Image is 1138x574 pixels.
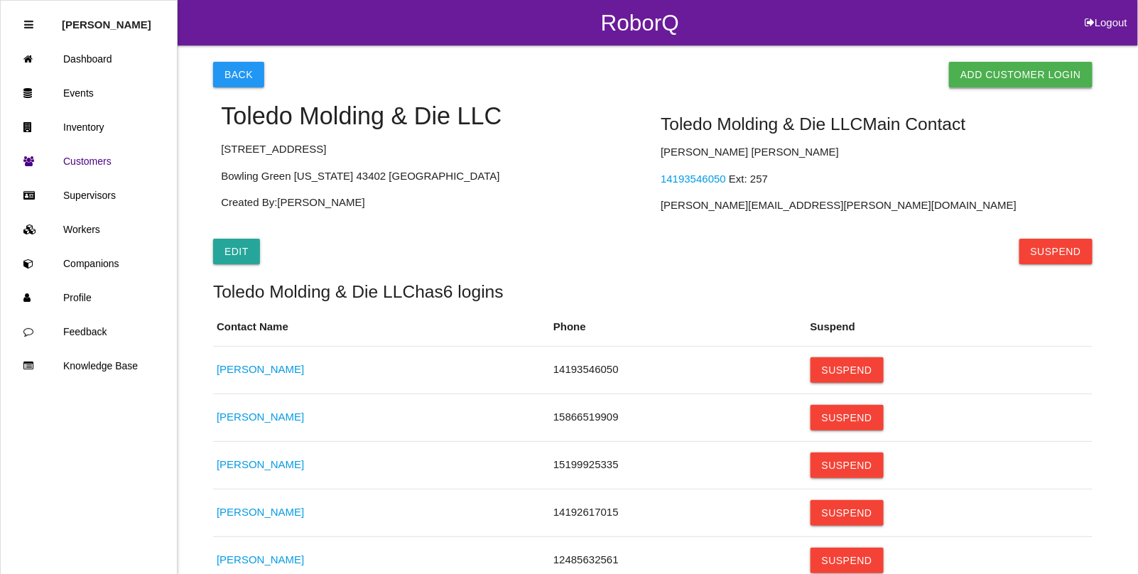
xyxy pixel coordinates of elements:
button: Suspend [811,500,884,526]
a: Events [1,76,177,110]
a: [PERSON_NAME] [217,363,304,375]
button: Suspend [811,548,884,573]
a: [PERSON_NAME] [217,411,304,423]
p: [PERSON_NAME][EMAIL_ADDRESS][PERSON_NAME][DOMAIN_NAME] [661,197,1084,214]
th: Contact Name [213,308,550,346]
p: [PERSON_NAME] [PERSON_NAME] [661,144,1084,161]
a: 14193546050 [661,173,726,185]
button: Suspend [811,453,884,478]
h4: Toledo Molding & Die LLC [221,103,644,130]
a: [PERSON_NAME] [217,553,304,565]
p: Ext: 257 [661,171,1084,188]
a: Companions [1,247,177,281]
p: Created By: [PERSON_NAME] [221,195,644,211]
a: Customers [1,144,177,178]
a: Inventory [1,110,177,144]
th: Phone [550,308,807,346]
td: 14193546050 [550,346,807,394]
a: Add Customer Login [949,62,1093,87]
button: Suspend [1019,239,1093,264]
th: Suspend [807,308,1093,346]
a: Knowledge Base [1,349,177,383]
a: Supervisors [1,178,177,212]
a: [PERSON_NAME] [217,506,304,518]
h5: Toledo Molding & Die LLC Main Contact [661,114,1084,134]
h5: Toledo Molding & Die LLC has 6 logins [213,282,1093,301]
p: Rosie Blandino [62,8,151,31]
a: [PERSON_NAME] [217,458,304,470]
p: [STREET_ADDRESS] [221,141,644,158]
td: 14192617015 [550,489,807,536]
button: Suspend [811,357,884,383]
a: Edit [213,239,260,264]
a: Dashboard [1,42,177,76]
button: Suspend [811,405,884,430]
p: Bowling Green [US_STATE] 43402 [GEOGRAPHIC_DATA] [221,168,644,185]
a: Feedback [1,315,177,349]
a: Profile [1,281,177,315]
td: 15199925335 [550,441,807,489]
td: 15866519909 [550,394,807,441]
button: Back [213,62,264,87]
div: Close [24,8,33,42]
a: Workers [1,212,177,247]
